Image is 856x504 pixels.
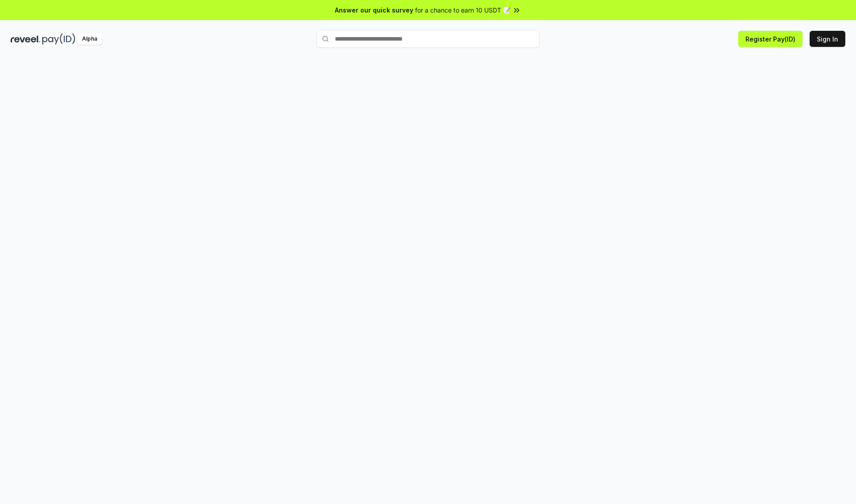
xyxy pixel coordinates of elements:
div: Alpha [77,33,102,45]
button: Register Pay(ID) [738,31,802,47]
span: for a chance to earn 10 USDT 📝 [415,5,510,15]
span: Answer our quick survey [335,5,413,15]
button: Sign In [810,31,845,47]
img: reveel_dark [11,33,41,45]
img: pay_id [42,33,75,45]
